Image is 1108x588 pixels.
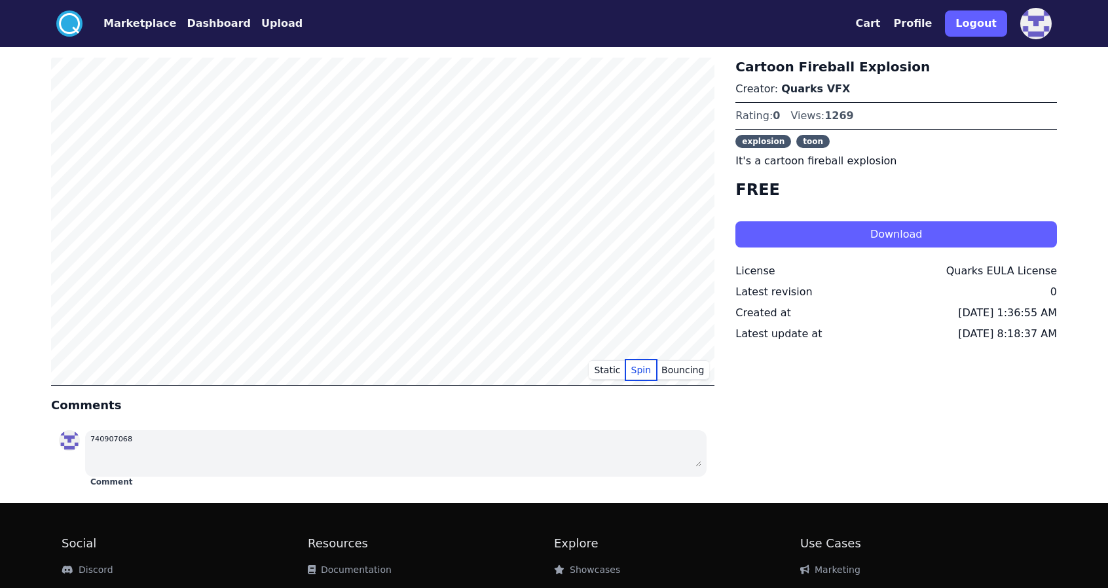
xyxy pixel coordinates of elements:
[626,360,657,380] button: Spin
[1020,8,1052,39] img: profile
[62,564,113,575] a: Discord
[308,564,392,575] a: Documentation
[945,10,1007,37] button: Logout
[554,534,800,553] h2: Explore
[790,108,853,124] div: Views:
[781,83,850,95] a: Quarks VFX
[735,135,791,148] span: explosion
[773,109,780,122] span: 0
[800,534,1046,553] h2: Use Cases
[735,81,1057,97] p: Creator:
[894,16,933,31] button: Profile
[735,305,790,321] div: Created at
[51,396,714,414] h4: Comments
[946,263,1057,279] div: Quarks EULA License
[251,16,303,31] a: Upload
[735,179,1057,200] h4: FREE
[59,430,80,451] img: profile
[735,284,812,300] div: Latest revision
[735,326,822,342] div: Latest update at
[90,435,132,443] small: 740907068
[589,360,625,380] button: Static
[735,263,775,279] div: License
[656,360,709,380] button: Bouncing
[1050,284,1057,300] div: 0
[735,58,1057,76] h3: Cartoon Fireball Explosion
[261,16,303,31] button: Upload
[176,16,251,31] a: Dashboard
[554,564,620,575] a: Showcases
[958,326,1057,342] div: [DATE] 8:18:37 AM
[945,5,1007,42] a: Logout
[103,16,176,31] button: Marketplace
[796,135,830,148] span: toon
[824,109,854,122] span: 1269
[62,534,308,553] h2: Social
[800,564,860,575] a: Marketing
[187,16,251,31] button: Dashboard
[83,16,176,31] a: Marketplace
[735,221,1057,248] button: Download
[90,477,132,487] button: Comment
[855,16,880,31] button: Cart
[735,108,780,124] div: Rating:
[735,153,1057,169] p: It's a cartoon fireball explosion
[308,534,554,553] h2: Resources
[958,305,1057,321] div: [DATE] 1:36:55 AM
